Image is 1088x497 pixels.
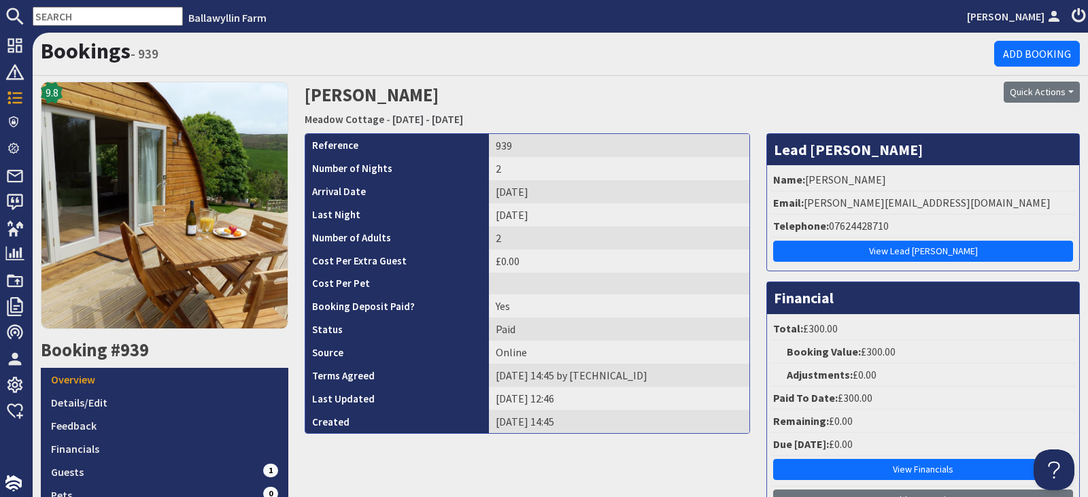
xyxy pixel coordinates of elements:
[489,318,749,341] td: Paid
[305,157,489,180] th: Number of Nights
[305,203,489,226] th: Last Night
[489,250,749,273] td: £0.00
[489,180,749,203] td: [DATE]
[489,294,749,318] td: Yes
[767,134,1079,165] h3: Lead [PERSON_NAME]
[41,391,288,414] a: Details/Edit
[773,196,804,209] strong: Email:
[489,134,749,157] td: 939
[489,341,749,364] td: Online
[33,7,183,26] input: SEARCH
[305,112,384,126] a: Meadow Cottage
[994,41,1080,67] a: Add Booking
[41,339,288,361] h2: Booking #939
[967,8,1064,24] a: [PERSON_NAME]
[375,371,386,382] i: Agreements were checked at the time of signing booking terms:<br>- I agree to the following terms...
[305,180,489,203] th: Arrival Date
[773,241,1073,262] a: View Lead [PERSON_NAME]
[305,273,489,295] th: Cost Per Pet
[770,215,1076,238] li: 07624428710
[5,475,22,492] img: staytech_i_w-64f4e8e9ee0a9c174fd5317b4b171b261742d2d393467e5bdba4413f4f884c10.svg
[131,46,158,62] small: - 939
[773,459,1073,480] a: View Financials
[489,387,749,410] td: [DATE] 12:46
[305,82,816,130] h2: [PERSON_NAME]
[787,345,861,358] strong: Booking Value:
[263,464,278,477] span: 1
[305,341,489,364] th: Source
[787,368,853,381] strong: Adjustments:
[489,226,749,250] td: 2
[41,368,288,391] a: Overview
[489,203,749,226] td: [DATE]
[305,410,489,433] th: Created
[773,322,803,335] strong: Total:
[770,433,1076,456] li: £0.00
[767,282,1079,313] h3: Financial
[41,82,288,339] a: 9.8
[386,112,390,126] span: -
[305,387,489,410] th: Last Updated
[773,437,829,451] strong: Due [DATE]:
[41,37,131,65] a: Bookings
[770,192,1076,215] li: [PERSON_NAME][EMAIL_ADDRESS][DOMAIN_NAME]
[41,437,288,460] a: Financials
[489,157,749,180] td: 2
[41,82,288,329] img: Meadow Cottage's icon
[773,414,829,428] strong: Remaining:
[305,250,489,273] th: Cost Per Extra Guest
[188,11,267,24] a: Ballawyllin Farm
[773,173,805,186] strong: Name:
[489,364,749,387] td: [DATE] 14:45 by [TECHNICAL_ID]
[305,134,489,157] th: Reference
[770,169,1076,192] li: [PERSON_NAME]
[41,460,288,483] a: Guests1
[773,391,838,405] strong: Paid To Date:
[392,112,463,126] a: [DATE] - [DATE]
[770,318,1076,341] li: £300.00
[489,410,749,433] td: [DATE] 14:45
[770,387,1076,410] li: £300.00
[770,364,1076,387] li: £0.00
[305,364,489,387] th: Terms Agreed
[41,414,288,437] a: Feedback
[1034,449,1074,490] iframe: Toggle Customer Support
[770,410,1076,433] li: £0.00
[770,341,1076,364] li: £300.00
[305,226,489,250] th: Number of Adults
[305,294,489,318] th: Booking Deposit Paid?
[305,318,489,341] th: Status
[46,84,58,101] span: 9.8
[773,219,829,233] strong: Telephone:
[1004,82,1080,103] button: Quick Actions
